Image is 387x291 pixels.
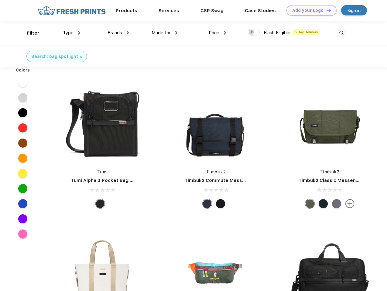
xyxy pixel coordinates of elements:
img: fo%20logo%202.webp [36,5,108,16]
span: Type [63,30,74,35]
div: Eco Army Pop [332,199,341,208]
a: Timbuk2 Commute Messenger Bag [185,178,266,183]
a: Tumi Alpha 3 Pocket Bag Small [71,178,142,183]
span: Brands [108,30,122,35]
img: dropdown.png [127,31,129,35]
div: Eco Monsoon [319,199,328,208]
span: Price [209,30,219,35]
div: Eco Army [305,199,314,208]
img: func=resize&h=266 [289,82,370,163]
img: func=resize&h=266 [176,82,256,163]
a: Timbuk2 [206,169,226,174]
div: Filter [27,30,39,37]
img: dropdown.png [224,31,226,35]
a: Sign in [341,5,367,15]
div: Black [96,199,105,208]
img: filter_cancel.svg [80,56,82,58]
a: Timbuk2 Classic Messenger Bag [299,178,374,183]
a: Tumi [97,169,108,174]
div: Add your Logo [292,8,324,13]
div: Search: bag spotlight [31,53,78,60]
div: Sign in [348,7,361,14]
div: Eco Nautical [203,199,212,208]
img: func=resize&h=266 [62,82,143,163]
span: Made for [152,30,171,35]
span: 5 Day Delivery [293,29,320,35]
img: DT [327,8,331,12]
div: Eco Black [216,199,225,208]
img: more.svg [345,199,354,208]
img: desktop_search.svg [337,28,347,38]
img: dropdown.png [78,31,80,35]
a: Timbuk2 [320,169,340,174]
img: dropdown.png [175,31,177,35]
a: Products [116,8,137,13]
div: Colors [11,67,35,73]
span: Flash Eligible [264,30,290,35]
